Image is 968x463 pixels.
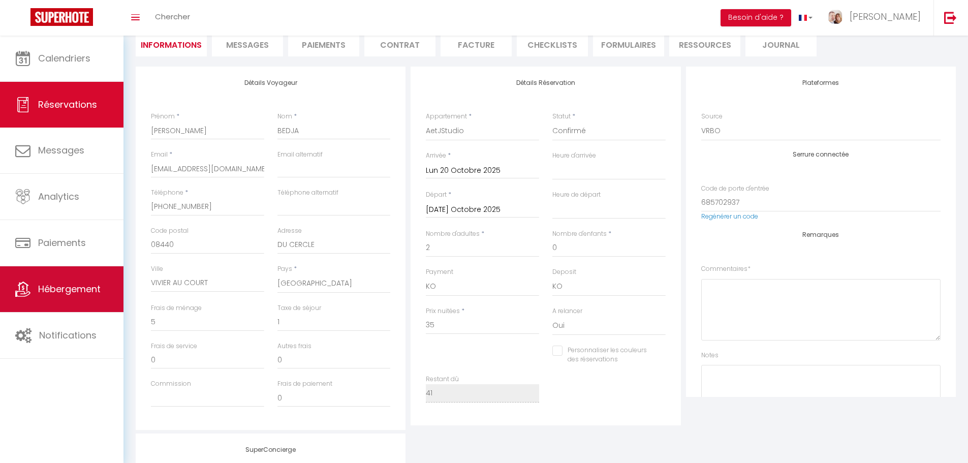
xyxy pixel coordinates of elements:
[669,32,740,56] li: Ressources
[155,11,190,22] span: Chercher
[226,39,269,51] span: Messages
[151,446,390,453] h4: SuperConcierge
[136,32,207,56] li: Informations
[364,32,435,56] li: Contrat
[701,79,941,86] h4: Plateformes
[441,32,512,56] li: Facture
[38,98,97,111] span: Réservations
[721,9,791,26] button: Besoin d'aide ?
[701,184,769,194] label: Code de porte d'entrée
[701,112,723,121] label: Source
[151,226,189,236] label: Code postal
[426,267,453,277] label: Payment
[701,264,751,274] label: Commentaires
[277,303,321,313] label: Taxe de séjour
[151,79,390,86] h4: Détails Voyageur
[151,342,197,351] label: Frais de service
[426,112,467,121] label: Appartement
[38,190,79,203] span: Analytics
[517,32,588,56] li: CHECKLISTS
[151,112,175,121] label: Prénom
[850,10,921,23] span: [PERSON_NAME]
[701,212,758,221] a: Regénérer un code
[277,188,338,198] label: Téléphone alternatif
[745,32,817,56] li: Journal
[426,79,665,86] h4: Détails Réservation
[38,144,84,157] span: Messages
[701,231,941,238] h4: Remarques
[30,8,93,26] img: Super Booking
[426,229,480,239] label: Nombre d'adultes
[426,375,459,384] label: Restant dû
[277,264,292,274] label: Pays
[944,11,957,24] img: logout
[151,379,191,389] label: Commission
[151,188,183,198] label: Téléphone
[552,151,596,161] label: Heure d'arrivée
[426,306,460,316] label: Prix nuitées
[38,52,90,65] span: Calendriers
[552,190,601,200] label: Heure de départ
[38,283,101,295] span: Hébergement
[151,303,202,313] label: Frais de ménage
[426,190,447,200] label: Départ
[151,264,163,274] label: Ville
[593,32,664,56] li: FORMULAIRES
[552,306,582,316] label: A relancer
[277,226,302,236] label: Adresse
[277,379,332,389] label: Frais de paiement
[277,150,323,160] label: Email alternatif
[39,329,97,342] span: Notifications
[38,236,86,249] span: Paiements
[277,342,311,351] label: Autres frais
[552,229,607,239] label: Nombre d'enfants
[701,151,941,158] h4: Serrure connectée
[288,32,359,56] li: Paiements
[277,112,292,121] label: Nom
[552,267,576,277] label: Deposit
[552,112,571,121] label: Statut
[828,9,843,24] img: ...
[151,150,168,160] label: Email
[426,151,446,161] label: Arrivée
[701,351,719,360] label: Notes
